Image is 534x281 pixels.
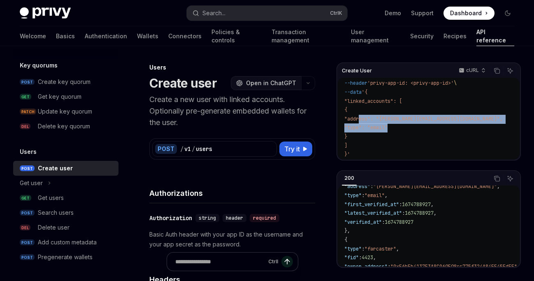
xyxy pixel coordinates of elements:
div: Delete user [38,223,70,232]
span: --header [344,80,367,86]
span: } [344,133,347,140]
a: GETGet users [13,190,118,205]
span: : [362,246,365,252]
div: Search users [38,208,74,218]
span: POST [20,239,35,246]
a: POSTAdd custom metadata [13,235,118,250]
a: Connectors [168,26,202,46]
h4: Authorizations [149,188,315,199]
p: Basic Auth header with your app ID as the username and your app secret as the password. [149,230,315,249]
span: "farcaster" [365,246,396,252]
span: : [399,201,402,208]
img: dark logo [20,7,71,19]
div: / [180,145,183,153]
span: : [362,192,365,199]
button: cURL [454,64,489,78]
span: Create User [342,67,372,74]
div: v1 [184,145,191,153]
span: : [382,219,385,225]
a: User management [351,26,400,46]
span: , [373,254,376,261]
span: : [402,210,405,216]
button: Toggle Get user section [13,176,118,190]
span: "address": "[PERSON_NAME][EMAIL_ADDRESS][DOMAIN_NAME]", [344,116,503,122]
span: "address" [344,183,370,190]
span: PATCH [20,109,36,115]
span: "fid" [344,254,359,261]
div: Authorization [149,214,192,222]
span: 'privy-app-id: <privy-app-id>' [367,80,454,86]
button: Open in ChatGPT [231,76,301,90]
span: string [199,215,216,221]
div: Users [149,63,315,72]
p: Create a new user with linked accounts. Optionally pre-generate embedded wallets for the user. [149,94,315,128]
span: "type" [344,246,362,252]
a: Dashboard [443,7,495,20]
button: Ask AI [505,65,515,76]
span: 1674788927 [405,210,434,216]
div: required [250,214,279,222]
a: Wallets [137,26,158,46]
button: Ask AI [505,173,515,184]
span: "linked_accounts": [ [344,98,402,105]
a: DELDelete user [13,220,118,235]
div: Update key quorum [38,107,92,116]
span: , [431,201,434,208]
a: DELDelete key quorum [13,119,118,134]
button: Toggle dark mode [501,7,514,20]
span: 4423 [362,254,373,261]
div: Create key quorum [38,77,91,87]
span: Ctrl K [330,10,342,16]
span: GET [20,94,31,100]
span: "verified_at" [344,219,382,225]
a: Policies & controls [211,26,262,46]
span: , [517,263,520,270]
span: \ [454,80,457,86]
div: Pregenerate wallets [38,252,93,262]
span: , [434,210,436,216]
button: Open search [187,6,347,21]
span: , [396,246,399,252]
a: Demo [385,9,401,17]
a: Recipes [443,26,467,46]
span: POST [20,79,35,85]
a: GETGet key quorum [13,89,118,104]
span: "owner_address" [344,263,388,270]
a: Support [411,9,434,17]
span: POST [20,210,35,216]
span: "type": "email" [344,124,388,131]
span: GET [20,195,31,201]
span: header [226,215,243,221]
span: : [370,183,373,190]
span: Open in ChatGPT [246,79,296,87]
div: Add custom metadata [38,237,97,247]
div: Get key quorum [38,92,81,102]
span: "0xE6bFb4137F3A8C069F98cc775f324A84FE45FdFF" [390,263,517,270]
span: POST [20,165,35,172]
span: POST [20,254,35,260]
div: Delete key quorum [38,121,90,131]
span: "first_verified_at" [344,201,399,208]
div: Search... [202,8,225,18]
a: Basics [56,26,75,46]
span: Try it [284,144,300,154]
a: POSTCreate user [13,161,118,176]
div: Get user [20,178,43,188]
span: , [497,183,500,190]
button: Send message [281,256,293,267]
a: POSTPregenerate wallets [13,250,118,265]
a: POSTCreate key quorum [13,74,118,89]
span: , [385,192,388,199]
a: POSTSearch users [13,205,118,220]
span: 1674788927 [385,219,413,225]
span: 1674788927 [402,201,431,208]
button: Try it [279,142,312,156]
a: PATCHUpdate key quorum [13,104,118,119]
a: API reference [476,26,514,46]
div: Get users [38,193,64,203]
div: / [192,145,195,153]
a: Security [410,26,434,46]
span: '{ [362,89,367,95]
a: Authentication [85,26,127,46]
h1: Create user [149,76,217,91]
